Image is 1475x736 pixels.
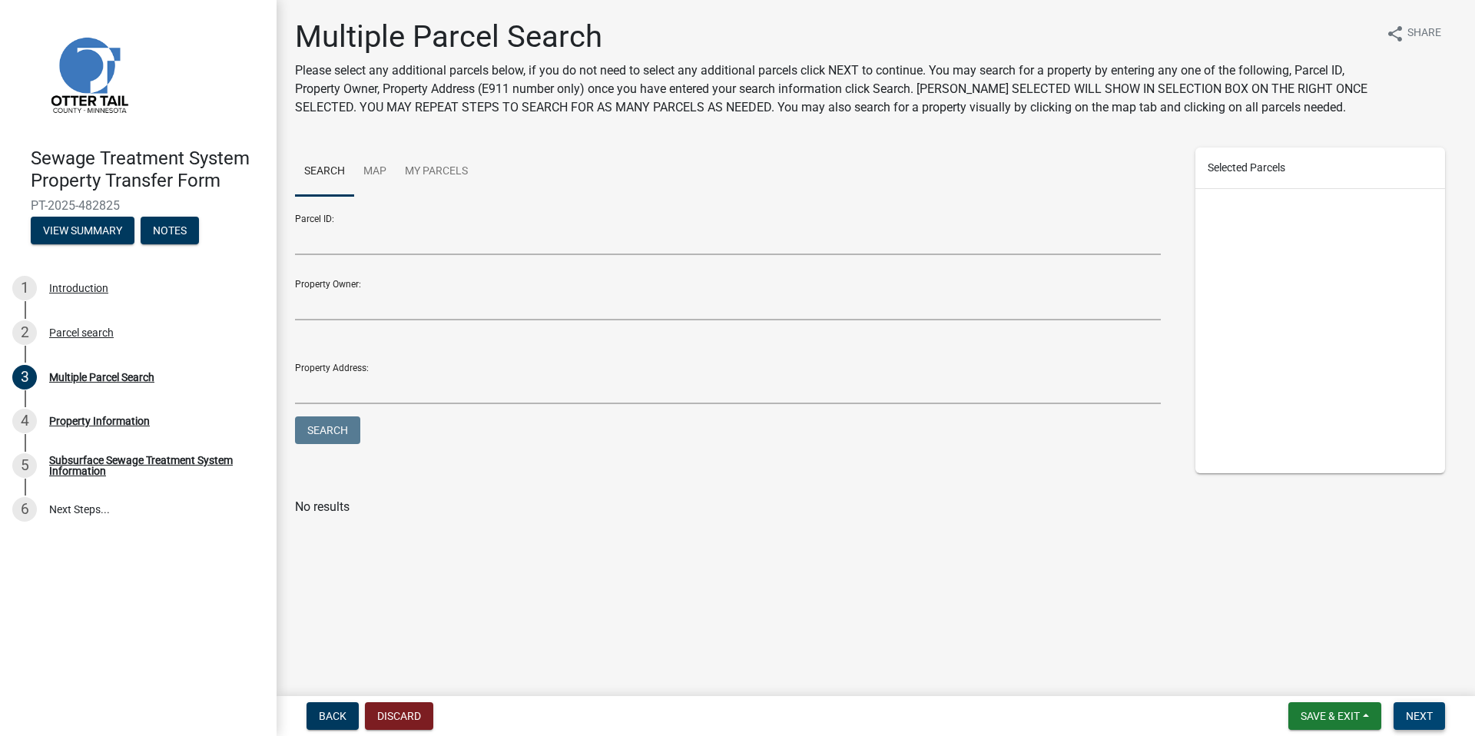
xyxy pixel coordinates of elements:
wm-modal-confirm: Summary [31,225,134,237]
div: 2 [12,320,37,345]
div: Property Information [49,416,150,426]
p: No results [295,498,1457,516]
button: Notes [141,217,199,244]
div: Introduction [49,283,108,293]
span: Back [319,710,346,722]
wm-modal-confirm: Notes [141,225,199,237]
div: 3 [12,365,37,390]
span: PT-2025-482825 [31,198,246,213]
div: 6 [12,497,37,522]
button: Search [295,416,360,444]
h4: Sewage Treatment System Property Transfer Form [31,148,264,192]
a: Search [295,148,354,197]
i: share [1386,25,1404,43]
button: View Summary [31,217,134,244]
img: Otter Tail County, Minnesota [31,16,146,131]
div: Subsurface Sewage Treatment System Information [49,455,252,476]
button: Next [1394,702,1445,730]
span: Save & Exit [1301,710,1360,722]
div: 4 [12,409,37,433]
a: Map [354,148,396,197]
button: Back [307,702,359,730]
div: Parcel search [49,327,114,338]
a: My Parcels [396,148,477,197]
h1: Multiple Parcel Search [295,18,1374,55]
button: Discard [365,702,433,730]
div: Multiple Parcel Search [49,372,154,383]
div: Selected Parcels [1195,148,1446,189]
button: Save & Exit [1288,702,1381,730]
button: shareShare [1374,18,1453,48]
p: Please select any additional parcels below, if you do not need to select any additional parcels c... [295,61,1374,117]
div: 1 [12,276,37,300]
div: 5 [12,453,37,478]
span: Next [1406,710,1433,722]
span: Share [1407,25,1441,43]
